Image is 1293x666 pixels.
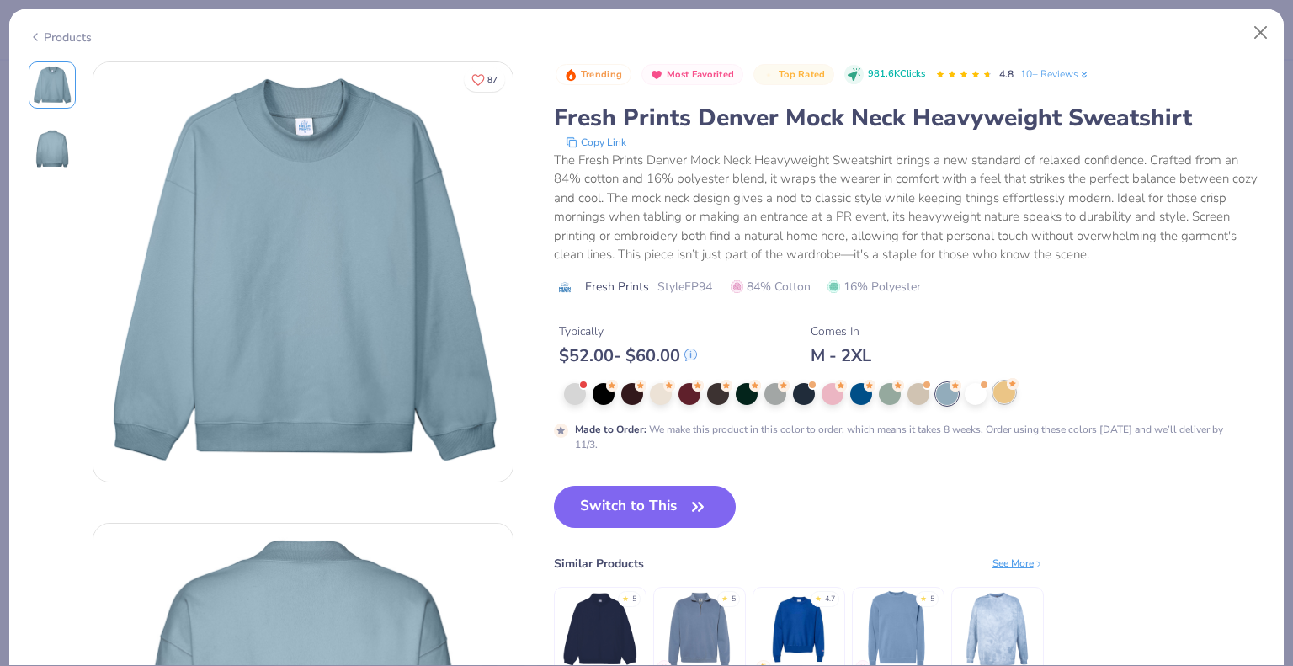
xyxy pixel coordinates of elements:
div: 5 [930,594,934,605]
img: Back [32,129,72,169]
button: Badge Button [556,64,631,86]
div: Comes In [811,322,871,340]
div: Typically [559,322,697,340]
div: 4.7 [825,594,835,605]
img: Front [93,62,513,482]
div: ★ [721,594,728,600]
div: Similar Products [554,555,644,573]
div: The Fresh Prints Denver Mock Neck Heavyweight Sweatshirt brings a new standard of relaxed confide... [554,151,1265,264]
button: Like [464,67,505,92]
div: ★ [815,594,822,600]
span: Top Rated [779,70,826,79]
span: 981.6K Clicks [868,67,925,82]
img: Front [32,65,72,105]
strong: Made to Order : [575,423,646,436]
button: Switch to This [554,486,737,528]
div: 4.8 Stars [935,61,992,88]
span: Style FP94 [657,278,712,296]
span: Fresh Prints [585,278,649,296]
div: ★ [920,594,927,600]
div: See More [992,556,1044,571]
span: 87 [487,76,498,84]
div: 5 [732,594,736,605]
div: 5 [632,594,636,605]
div: M - 2XL [811,345,871,366]
img: brand logo [554,280,577,294]
img: Trending sort [564,68,577,82]
span: Trending [581,70,622,79]
a: 10+ Reviews [1020,67,1090,82]
img: Top Rated sort [762,68,775,82]
button: Badge Button [753,64,834,86]
span: 16% Polyester [827,278,921,296]
button: Close [1245,17,1277,49]
img: Most Favorited sort [650,68,663,82]
span: 84% Cotton [731,278,811,296]
span: Most Favorited [667,70,734,79]
div: Products [29,29,92,46]
div: ★ [622,594,629,600]
button: Badge Button [641,64,743,86]
span: 4.8 [999,67,1014,81]
div: We make this product in this color to order, which means it takes 8 weeks. Order using these colo... [575,422,1227,452]
div: $ 52.00 - $ 60.00 [559,345,697,366]
button: copy to clipboard [561,134,631,151]
div: Fresh Prints Denver Mock Neck Heavyweight Sweatshirt [554,102,1265,134]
